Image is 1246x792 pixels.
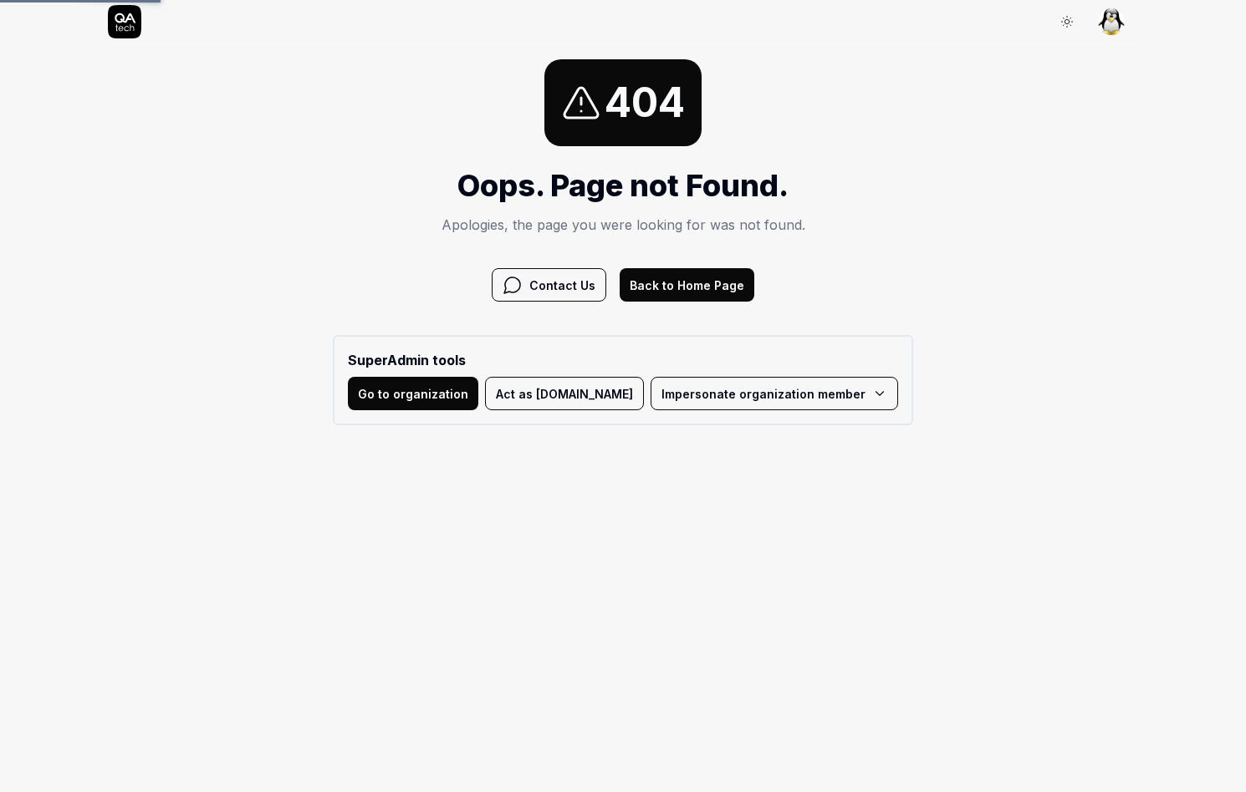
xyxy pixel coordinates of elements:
img: 5eef0e98-4aae-465c-a732-758f13500123.jpeg [1098,8,1125,35]
span: 404 [605,73,685,133]
p: Apologies, the page you were looking for was not found. [333,215,913,235]
b: SuperAdmin tools [348,350,898,370]
button: Back to Home Page [620,268,754,302]
button: Go to organization [348,377,478,410]
button: Impersonate organization member [651,377,898,410]
button: Act as [DOMAIN_NAME] [485,377,644,410]
button: Contact Us [492,268,606,302]
h1: Oops. Page not Found. [333,163,913,208]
